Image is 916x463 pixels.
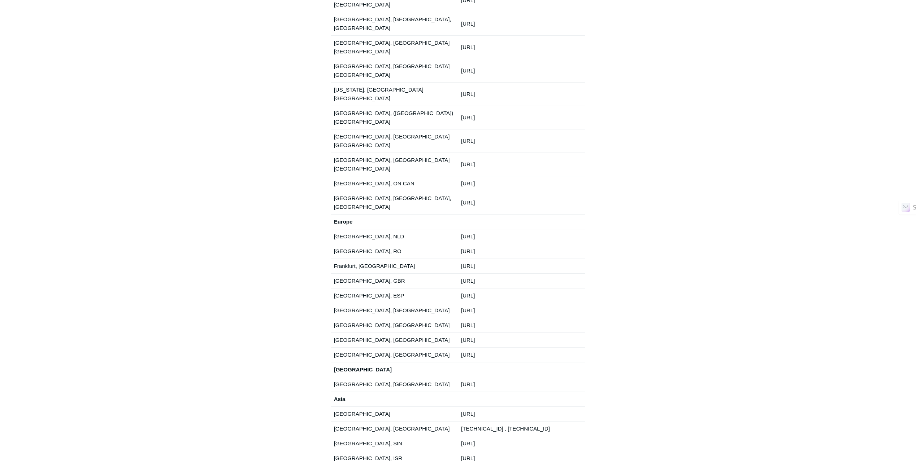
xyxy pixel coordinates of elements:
[458,106,585,129] td: [URL]
[458,303,585,318] td: [URL]
[331,288,458,303] td: [GEOGRAPHIC_DATA], ESP
[458,129,585,153] td: [URL]
[331,59,458,82] td: [GEOGRAPHIC_DATA], [GEOGRAPHIC_DATA] [GEOGRAPHIC_DATA]
[331,347,458,362] td: [GEOGRAPHIC_DATA], [GEOGRAPHIC_DATA]
[458,191,585,214] td: [URL]
[458,377,585,392] td: [URL]
[458,347,585,362] td: [URL]
[334,366,392,372] strong: [GEOGRAPHIC_DATA]
[458,35,585,59] td: [URL]
[331,82,458,106] td: [US_STATE], [GEOGRAPHIC_DATA] [GEOGRAPHIC_DATA]
[331,259,458,273] td: Frankfurt, [GEOGRAPHIC_DATA]
[331,273,458,288] td: [GEOGRAPHIC_DATA], GBR
[331,176,458,191] td: [GEOGRAPHIC_DATA], ON CAN
[458,82,585,106] td: [URL]
[458,318,585,332] td: [URL]
[331,153,458,176] td: [GEOGRAPHIC_DATA], [GEOGRAPHIC_DATA] [GEOGRAPHIC_DATA]
[334,396,346,402] strong: Asia
[458,153,585,176] td: [URL]
[458,12,585,35] td: [URL]
[331,106,458,129] td: [GEOGRAPHIC_DATA], ([GEOGRAPHIC_DATA]) [GEOGRAPHIC_DATA]
[458,244,585,259] td: [URL]
[331,303,458,318] td: [GEOGRAPHIC_DATA], [GEOGRAPHIC_DATA]
[331,377,458,392] td: [GEOGRAPHIC_DATA], [GEOGRAPHIC_DATA]
[458,273,585,288] td: [URL]
[458,421,585,436] td: [TECHNICAL_ID] , [TECHNICAL_ID]
[458,259,585,273] td: [URL]
[331,318,458,332] td: [GEOGRAPHIC_DATA], [GEOGRAPHIC_DATA]
[334,219,353,225] strong: Europe
[331,244,458,259] td: [GEOGRAPHIC_DATA], RO
[458,406,585,421] td: [URL]
[331,191,458,214] td: [GEOGRAPHIC_DATA], [GEOGRAPHIC_DATA], [GEOGRAPHIC_DATA]
[331,421,458,436] td: [GEOGRAPHIC_DATA], [GEOGRAPHIC_DATA]
[331,406,458,421] td: [GEOGRAPHIC_DATA]
[458,229,585,244] td: [URL]
[331,35,458,59] td: [GEOGRAPHIC_DATA], [GEOGRAPHIC_DATA] [GEOGRAPHIC_DATA]
[458,59,585,82] td: [URL]
[458,176,585,191] td: [URL]
[331,332,458,347] td: [GEOGRAPHIC_DATA], [GEOGRAPHIC_DATA]
[458,332,585,347] td: [URL]
[458,436,585,451] td: [URL]
[331,436,458,451] td: [GEOGRAPHIC_DATA], SIN
[331,229,458,244] td: [GEOGRAPHIC_DATA], NLD
[331,129,458,153] td: [GEOGRAPHIC_DATA], [GEOGRAPHIC_DATA] [GEOGRAPHIC_DATA]
[331,12,458,35] td: [GEOGRAPHIC_DATA], [GEOGRAPHIC_DATA], [GEOGRAPHIC_DATA]
[458,288,585,303] td: [URL]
